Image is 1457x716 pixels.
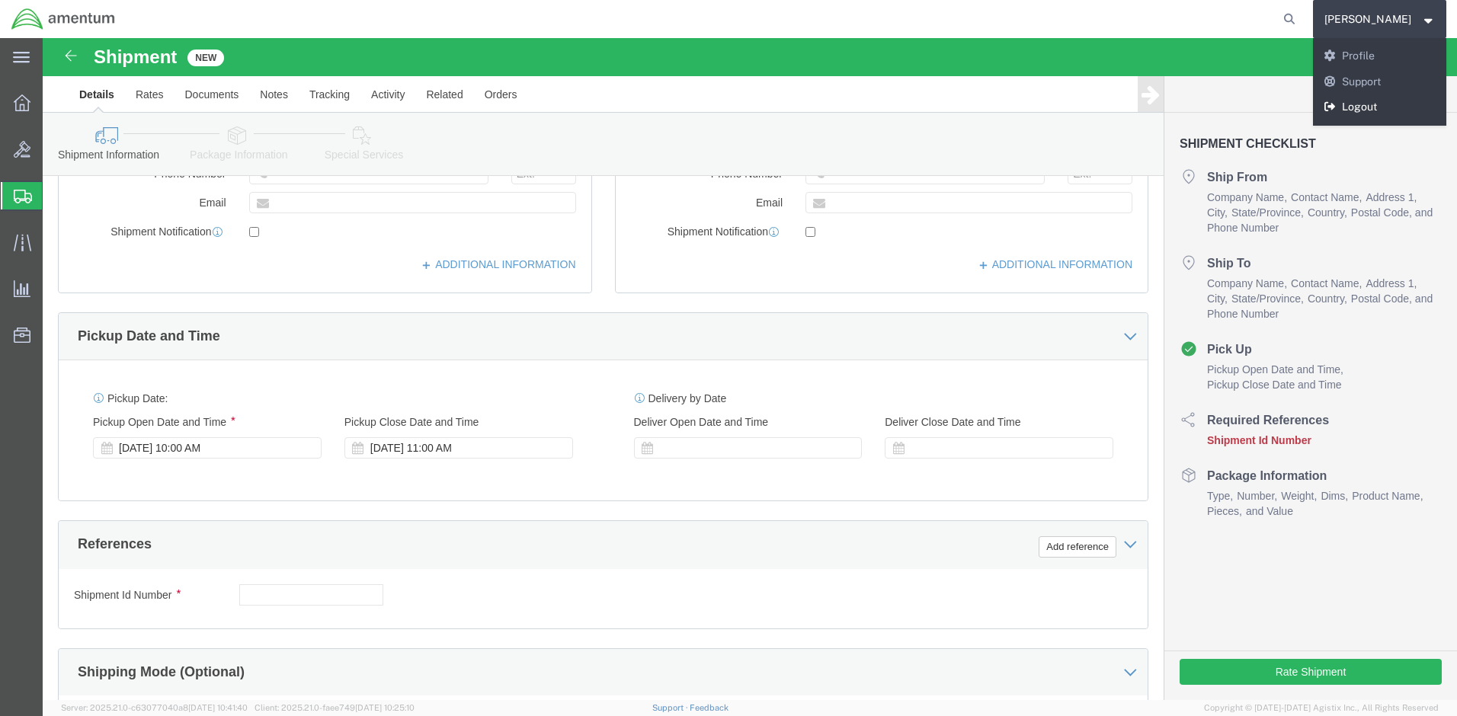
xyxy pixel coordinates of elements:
a: Profile [1313,43,1447,69]
img: logo [11,8,116,30]
span: Server: 2025.21.0-c63077040a8 [61,703,248,712]
a: Logout [1313,94,1447,120]
a: Support [1313,69,1447,95]
span: [DATE] 10:41:40 [188,703,248,712]
span: Client: 2025.21.0-faee749 [255,703,415,712]
span: Rashonda Smith [1324,11,1411,27]
span: [DATE] 10:25:10 [355,703,415,712]
iframe: FS Legacy Container [43,38,1457,700]
a: Support [652,703,690,712]
button: [PERSON_NAME] [1324,10,1436,28]
span: Copyright © [DATE]-[DATE] Agistix Inc., All Rights Reserved [1204,702,1439,714]
a: Feedback [690,703,728,712]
